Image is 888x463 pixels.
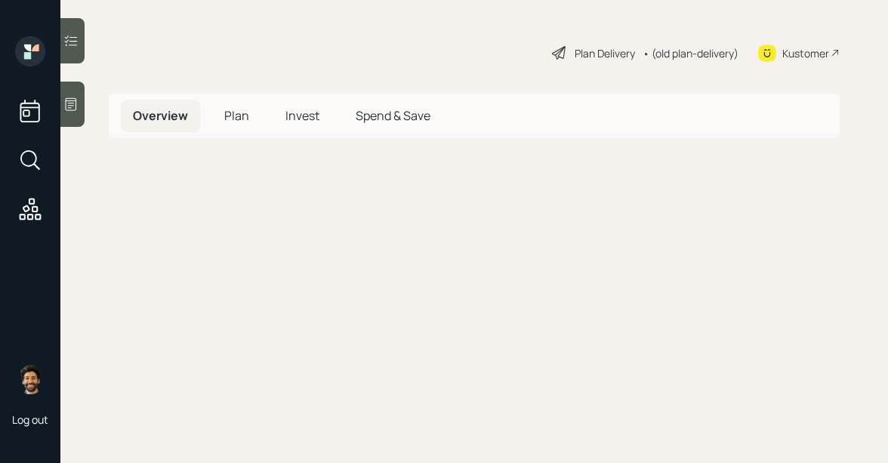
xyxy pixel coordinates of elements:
[575,45,635,61] div: Plan Delivery
[12,412,48,427] div: Log out
[224,107,249,124] span: Plan
[285,107,319,124] span: Invest
[643,45,738,61] div: • (old plan-delivery)
[356,107,430,124] span: Spend & Save
[15,364,45,394] img: eric-schwartz-headshot.png
[133,107,188,124] span: Overview
[782,45,829,61] div: Kustomer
